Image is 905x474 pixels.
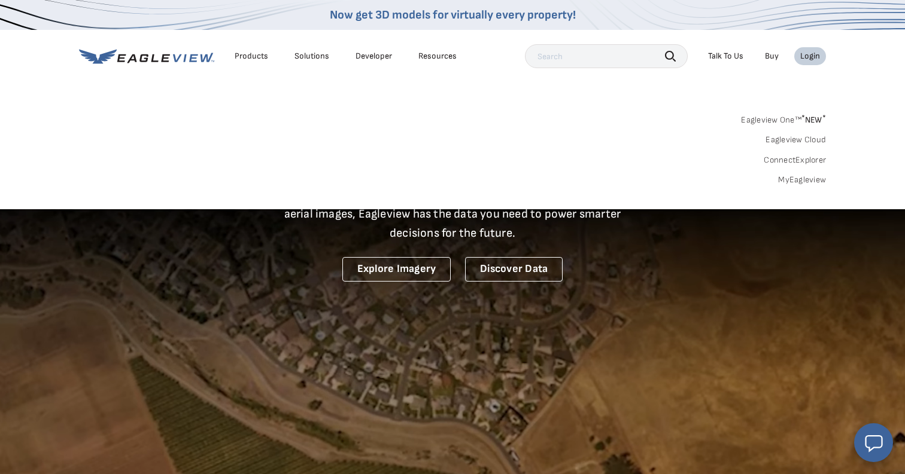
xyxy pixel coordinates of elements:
[294,51,329,62] div: Solutions
[418,51,457,62] div: Resources
[330,8,576,22] a: Now get 3D models for virtually every property!
[800,51,820,62] div: Login
[525,44,688,68] input: Search
[342,257,451,282] a: Explore Imagery
[269,185,636,243] p: A new era starts here. Built on more than 3.5 billion high-resolution aerial images, Eagleview ha...
[766,134,826,145] a: Eagleview Cloud
[465,257,563,282] a: Discover Data
[741,111,826,125] a: Eagleview One™*NEW*
[764,155,826,166] a: ConnectExplorer
[765,51,779,62] a: Buy
[778,175,826,185] a: MyEagleview
[801,115,826,125] span: NEW
[235,51,268,62] div: Products
[356,51,392,62] a: Developer
[708,51,743,62] div: Talk To Us
[854,423,893,462] button: Open chat window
